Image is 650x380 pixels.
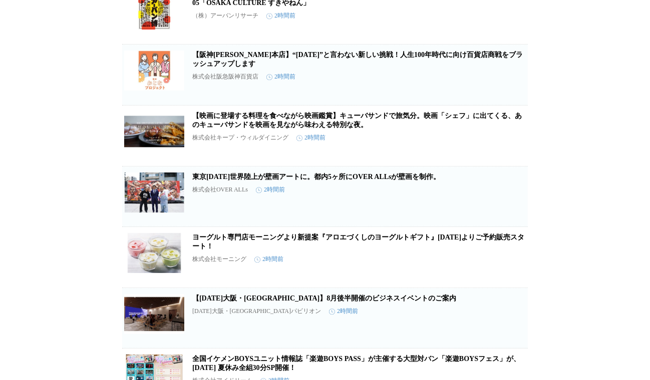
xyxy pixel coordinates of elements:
time: 2時間前 [256,185,285,194]
img: 【2025大阪・関西万博サウジアラビア王国館】8月後半開催のビジネスイベントのご案内 [124,294,184,334]
time: 2時間前 [266,72,295,81]
a: 【[DATE]大阪・[GEOGRAPHIC_DATA]】8月後半開催のビジネスイベントのご案内 [192,294,456,302]
time: 2時間前 [266,11,295,20]
p: 株式会社モーニング [192,255,246,263]
time: 2時間前 [329,307,358,315]
p: 株式会社キープ・ウィルダイニング [192,133,288,142]
img: 【映画に登場する料理を食べながら映画鑑賞】キューバサンドで旅気分。映画「シェフ」に出てくる、あのキューバサンドを映画を見ながら味わえる特別な夜。 [124,111,184,151]
a: 全国イケメンBOYSユニット情報誌「楽遊BOYS PASS」が主催する大型対バン「楽遊BOYSフェス」が、[DATE] 夏休み全組30分SP開催！ [192,355,520,371]
p: [DATE]大阪・[GEOGRAPHIC_DATA]パビリオン [192,307,321,315]
a: ヨーグルト専門店モーニングより新提案『アロエづくしのヨーグルトギフト』[DATE]よりご予約販売スタート！ [192,233,524,250]
img: ヨーグルト専門店モーニングより新提案『アロエづくしのヨーグルトギフト』8月15日（金）よりご予約販売スタート！ [124,233,184,273]
time: 2時間前 [296,133,326,142]
time: 2時間前 [254,255,283,263]
p: 株式会社阪急阪神百貨店 [192,72,258,81]
img: 【阪神梅田本店】“敬老の日”と言わない新しい挑戦！人生100年時代に向け百貨店商戦をブラッシュアップします [124,50,184,90]
p: （株）アーバンリサーチ [192,11,258,20]
a: 【阪神[PERSON_NAME]本店】“[DATE]”と言わない新しい挑戦！人生100年時代に向け百貨店商戦をブラッシュアップします [192,51,523,67]
img: 東京2025世界陸上が壁画アートに。都内5ヶ所にOVER ALLsが壁画を制作。 [124,172,184,212]
a: 東京[DATE]世界陸上が壁画アートに。都内5ヶ所にOVER ALLsが壁画を制作。 [192,173,441,180]
a: 【映画に登場する料理を食べながら映画鑑賞】キューバサンドで旅気分。映画「シェフ」に出てくる、あのキューバサンドを映画を見ながら味わえる特別な夜。 [192,112,522,128]
p: 株式会社OVER ALLs [192,185,248,194]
